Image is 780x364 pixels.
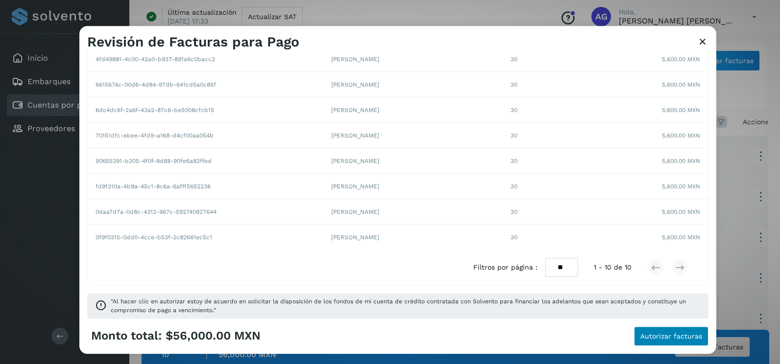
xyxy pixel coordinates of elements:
[323,174,433,200] td: [PERSON_NAME]
[662,131,700,140] span: 5,600.00 MXN
[323,200,433,225] td: [PERSON_NAME]
[433,123,594,149] td: 30
[662,182,700,191] span: 5,600.00 MXN
[662,233,700,242] span: 5,600.00 MXN
[323,123,433,149] td: [PERSON_NAME]
[662,157,700,165] span: 5,600.00 MXN
[88,200,323,225] td: 0daa7d7a-0d8c-4312-967c-592740827644
[323,47,433,72] td: [PERSON_NAME]
[323,149,433,174] td: [PERSON_NAME]
[111,297,701,315] span: "Al hacer clic en autorizar estoy de acuerdo en solicitar la disposición de los fondos de mi cuen...
[87,34,299,50] h3: Revisión de Facturas para Pago
[433,225,594,250] td: 30
[433,174,594,200] td: 30
[433,149,594,174] td: 30
[662,106,700,114] span: 5,600.00 MXN
[323,225,433,250] td: [PERSON_NAME]
[433,47,594,72] td: 30
[594,263,632,273] span: 1 - 10 de 10
[640,333,702,340] span: Autorizar facturas
[433,72,594,98] td: 30
[91,329,162,343] span: Monto total:
[634,326,708,346] button: Autorizar facturas
[88,123,323,149] td: 70151dfc-ebee-4fd9-a168-d4cf00aa054b
[88,72,323,98] td: 6615674c-00d6-4d84-97db-641cd5a0c85f
[433,200,594,225] td: 30
[473,263,537,273] span: Filtros por página :
[662,207,700,216] span: 5,600.00 MXN
[662,80,700,89] span: 5,600.00 MXN
[166,329,261,343] span: $56,000.00 MXN
[662,55,700,64] span: 5,600.00 MXN
[433,98,594,123] td: 30
[88,225,323,250] td: 0f9f0315-0dd0-4cce-b53f-2c82661ec5c1
[88,174,323,200] td: fd9f310a-4b9a-45c1-8c6a-6afff5652236
[323,72,433,98] td: [PERSON_NAME]
[88,149,323,174] td: 90655391-b305-4f0f-8d88-90fe6a82ffed
[88,47,323,72] td: 4fd49881-4c00-42a0-b937-891a6c0bacc2
[88,98,323,123] td: 6dc4dc6f-2a6f-43a2-87c6-be5008cfcb15
[323,98,433,123] td: [PERSON_NAME]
